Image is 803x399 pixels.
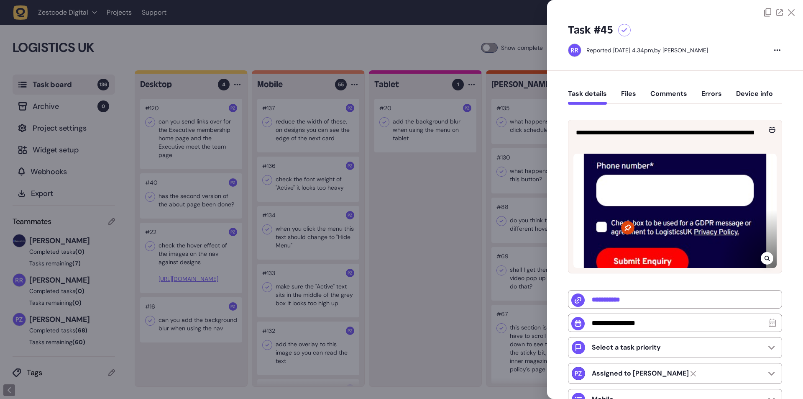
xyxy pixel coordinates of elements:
[568,44,581,57] img: Riki-leigh Robinson
[621,90,636,105] button: Files
[736,90,773,105] button: Device info
[650,90,687,105] button: Comments
[592,343,661,352] p: Select a task priority
[701,90,722,105] button: Errors
[586,46,654,54] div: Reported [DATE] 4.34pm,
[592,369,689,378] strong: Paris Zisis
[568,90,607,105] button: Task details
[586,46,708,54] div: by [PERSON_NAME]
[568,23,613,37] h5: Task #45
[764,360,799,395] iframe: LiveChat chat widget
